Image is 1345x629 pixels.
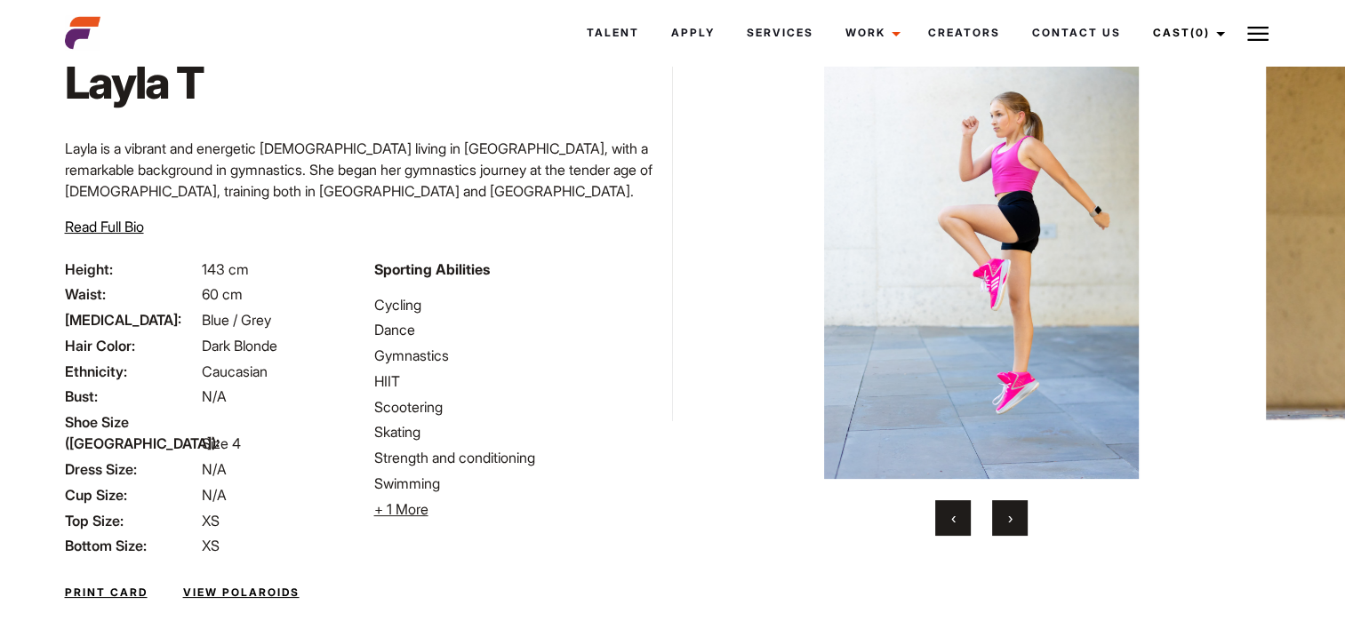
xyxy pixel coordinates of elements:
span: Previous [951,509,956,527]
button: Read Full Bio [65,216,144,237]
li: Swimming [374,473,662,494]
img: 0B5A8990 [715,7,1248,479]
a: Cast(0) [1136,9,1236,57]
span: Caucasian [202,362,268,380]
a: Work [829,9,911,57]
a: Talent [570,9,654,57]
span: XS [202,537,220,554]
span: Top Size: [65,510,198,531]
a: Creators [911,9,1015,57]
li: Gymnastics [374,345,662,366]
li: Strength and conditioning [374,447,662,468]
span: Read Full Bio [65,218,144,235]
a: Print Card [65,585,148,601]
span: Size 4 [202,434,241,452]
span: Bust: [65,386,198,407]
p: Layla is a vibrant and energetic [DEMOGRAPHIC_DATA] living in [GEOGRAPHIC_DATA], with a remarkabl... [65,138,662,287]
span: Dress Size: [65,458,198,480]
span: Cup Size: [65,484,198,506]
span: XS [202,512,220,529]
span: Waist: [65,283,198,305]
span: Ethnicity: [65,361,198,382]
span: Blue / Grey [202,311,271,329]
span: 143 cm [202,260,249,278]
img: Burger icon [1247,23,1269,44]
li: HIIT [374,370,662,392]
span: N/A [202,460,227,478]
span: Height: [65,259,198,280]
span: N/A [202,387,227,405]
span: N/A [202,486,227,504]
span: (0) [1189,26,1209,39]
h1: Layla T [65,56,211,109]
span: Shoe Size ([GEOGRAPHIC_DATA]): [65,411,198,454]
span: Bottom Size: [65,535,198,556]
strong: Sporting Abilities [374,260,490,278]
a: Contact Us [1015,9,1136,57]
a: Services [730,9,829,57]
span: Hair Color: [65,335,198,356]
span: [MEDICAL_DATA]: [65,309,198,330]
span: Dark Blonde [202,337,277,354]
li: Cycling [374,294,662,315]
a: Apply [654,9,730,57]
span: + 1 More [374,500,428,518]
li: Scootering [374,396,662,418]
li: Dance [374,319,662,340]
li: Skating [374,421,662,442]
span: Next [1008,509,1013,527]
img: cropped-aefm-brand-fav-22-square.png [65,15,100,51]
span: 60 cm [202,285,243,303]
a: View Polaroids [183,585,300,601]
